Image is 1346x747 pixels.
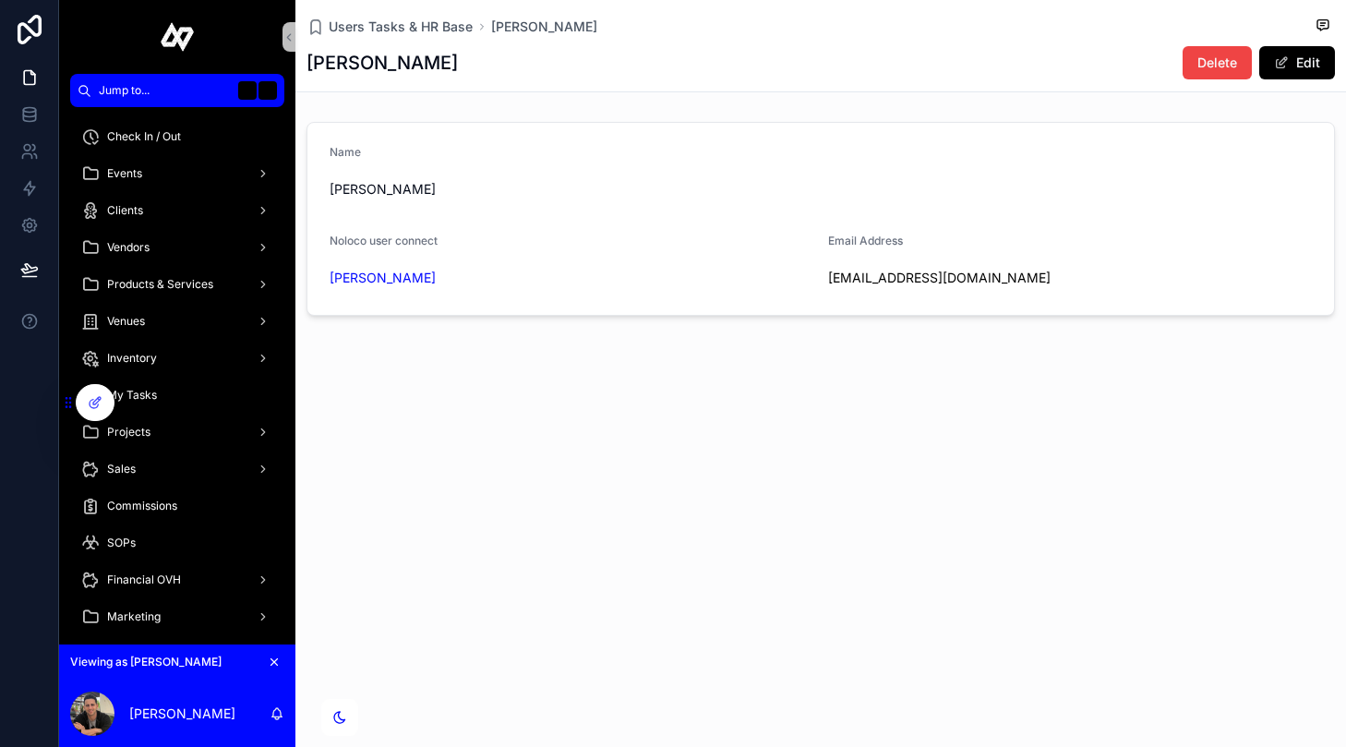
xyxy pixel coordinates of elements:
button: Edit [1259,46,1335,79]
a: My Tasks [70,379,284,412]
div: scrollable content [59,107,295,645]
a: [EMAIL_ADDRESS][DOMAIN_NAME] [828,269,1051,287]
span: Marketing [107,609,161,624]
a: Commissions [70,489,284,523]
span: Viewing as [PERSON_NAME] [70,655,222,669]
span: Vendors [107,240,150,255]
button: Jump to...K [70,74,284,107]
a: [PERSON_NAME] [330,269,436,287]
span: K [260,83,275,98]
a: [PERSON_NAME] [491,18,597,36]
a: Products & Services [70,268,284,301]
span: Users Tasks & HR Base [329,18,473,36]
span: My Tasks [107,388,157,403]
h1: [PERSON_NAME] [306,50,458,76]
a: SOPs [70,526,284,560]
a: Clients [70,194,284,227]
a: Vendors [70,231,284,264]
span: [PERSON_NAME] [330,180,1312,199]
span: Commissions [107,499,177,513]
button: Delete [1183,46,1252,79]
span: Events [107,166,142,181]
span: Name [330,145,361,159]
span: Clients [107,203,143,218]
a: Sales [70,452,284,486]
span: Financial OVH [107,572,181,587]
span: SOPs [107,536,136,550]
a: Financial OVH [70,563,284,596]
span: Products & Services [107,277,213,292]
span: Noloco user connect [330,234,438,247]
a: Events [70,157,284,190]
a: Check In / Out [70,120,284,153]
span: Jump to... [99,83,231,98]
span: Delete [1197,54,1237,72]
span: Venues [107,314,145,329]
span: Sales [107,462,136,476]
a: Venues [70,305,284,338]
span: Check In / Out [107,129,181,144]
span: Inventory [107,351,157,366]
span: Email Address [828,234,903,247]
p: [PERSON_NAME] [129,705,235,723]
a: Marketing [70,600,284,633]
img: App logo [161,22,195,52]
a: Users Tasks & HR Base [306,18,473,36]
a: Projects [70,416,284,449]
span: Projects [107,425,150,440]
a: Inventory [70,342,284,375]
